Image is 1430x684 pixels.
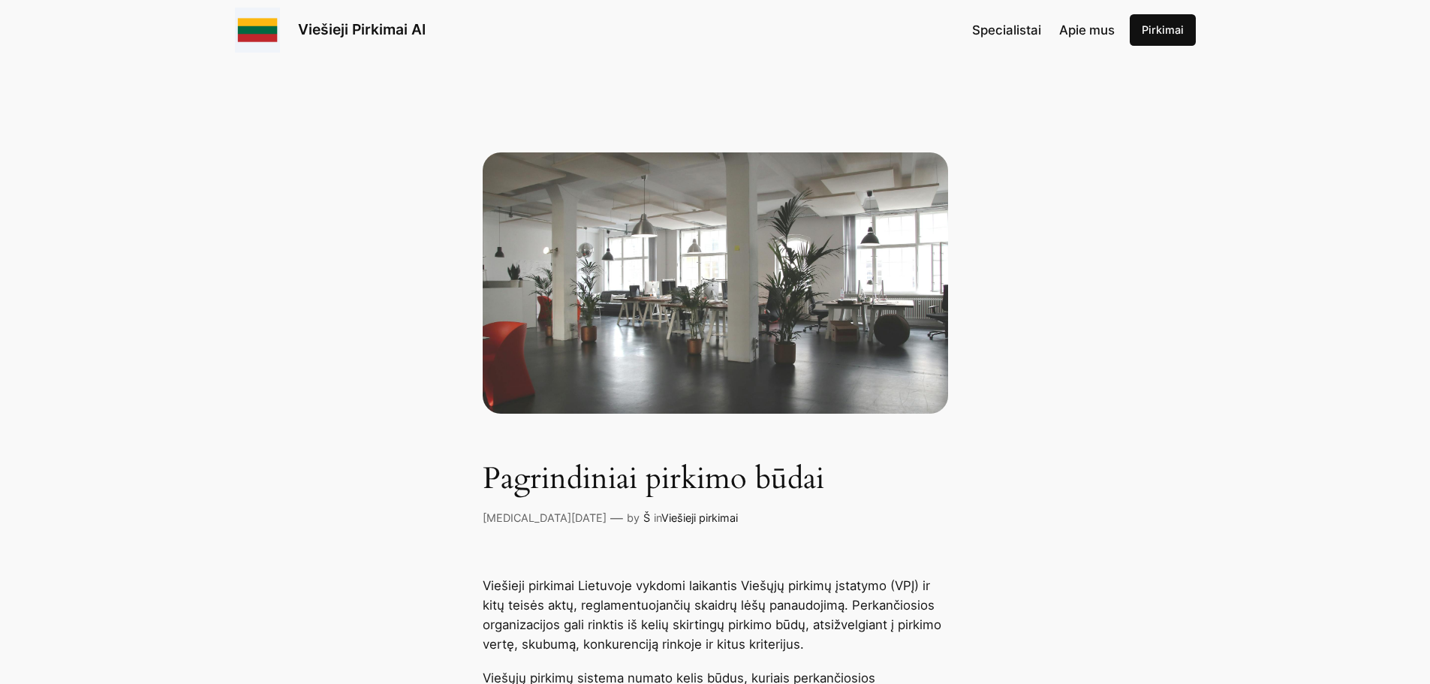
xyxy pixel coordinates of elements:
span: in [654,511,661,524]
a: Viešieji pirkimai [661,511,738,524]
a: Viešieji Pirkimai AI [298,20,426,38]
a: Specialistai [972,20,1041,40]
a: Pirkimai [1130,14,1196,46]
h1: Pagrindiniai pirkimo būdai [483,462,948,496]
span: Specialistai [972,23,1041,38]
nav: Navigation [972,20,1115,40]
a: [MEDICAL_DATA][DATE] [483,511,607,524]
p: by [627,510,640,526]
p: Viešieji pirkimai Lietuvoje vykdomi laikantis Viešųjų pirkimų įstatymo (VPĮ) ir kitų teisės aktų,... [483,576,948,654]
span: Apie mus [1059,23,1115,38]
img: Viešieji pirkimai logo [235,8,280,53]
a: Š [643,511,650,524]
p: — [610,508,623,528]
: green leafed plants [483,152,948,414]
a: Apie mus [1059,20,1115,40]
